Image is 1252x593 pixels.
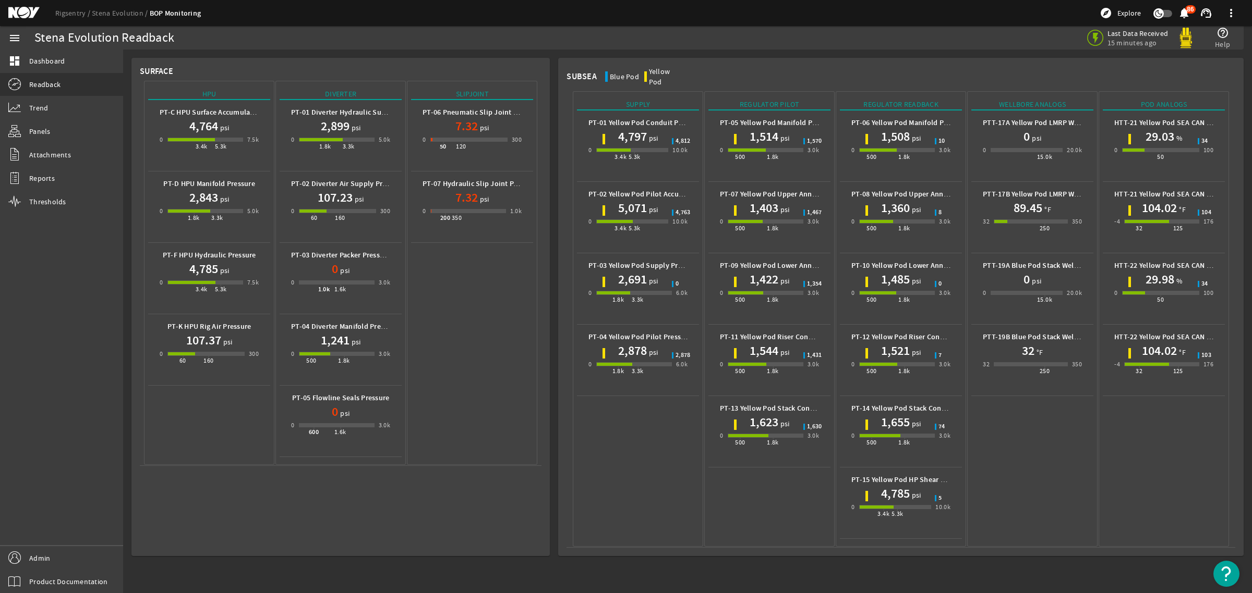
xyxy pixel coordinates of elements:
div: 0 [1114,288,1117,298]
div: Supply [577,99,699,110]
div: 3.4k [196,141,208,152]
span: 0 [676,281,679,287]
h1: 1,521 [881,342,910,359]
h1: 7.32 [455,189,478,206]
div: 0 [291,134,294,145]
div: 1.8k [188,213,200,223]
b: PT-13 Yellow Pod Stack Connector Pilot Pressure [720,403,878,413]
div: 3.0k [808,145,820,155]
div: -4 [1114,359,1120,369]
div: 300 [512,134,522,145]
span: psi [647,347,658,357]
b: PT-03 Diverter Packer Pressure [291,250,391,260]
div: 1.8k [767,152,779,162]
div: 500 [866,152,876,162]
div: 3.0k [379,277,391,288]
div: 20.0k [1067,145,1082,155]
div: 0 [160,349,163,359]
mat-icon: support_agent [1200,7,1212,19]
div: 0 [983,145,986,155]
h1: 2,878 [618,342,647,359]
div: 160 [203,355,213,366]
div: 5.3k [629,152,641,162]
span: Thresholds [29,196,66,207]
b: HTT-22 Yellow Pod SEA CAN 2 Humidity [1114,261,1243,270]
div: 1.8k [898,152,910,162]
div: 3.4k [877,509,889,519]
h1: 1,360 [881,200,910,216]
span: psi [1030,276,1041,286]
div: 100 [1203,145,1213,155]
h1: 0 [332,403,338,420]
span: 34 [1201,138,1208,144]
span: psi [338,408,350,418]
h1: 1,623 [750,414,778,430]
div: 600 [309,427,319,437]
div: 250 [1040,366,1050,376]
div: 1.8k [898,223,910,233]
div: 3.0k [939,145,951,155]
span: psi [478,194,489,204]
b: PT-14 Yellow Pod Stack Connector Pressure [851,403,992,413]
h1: 1,544 [750,342,778,359]
div: Regulator Readback [840,99,962,110]
div: 250 [1040,223,1050,233]
h1: 4,785 [881,485,910,502]
span: psi [647,204,658,215]
div: 1.8k [319,141,331,152]
span: psi [910,418,921,429]
h1: 107.23 [318,189,353,206]
span: 1,570 [807,138,822,144]
div: 0 [423,134,426,145]
b: PT-05 Yellow Pod Manifold Pilot Pressure [720,118,853,128]
div: 0 [851,359,854,369]
span: 8 [938,209,942,216]
div: 0 [291,206,294,216]
b: PT-08 Yellow Pod Upper Annular Pressure [851,189,986,199]
div: 350 [1072,359,1082,369]
span: °F [1177,204,1186,215]
div: 0 [720,288,723,298]
div: 500 [735,366,745,376]
div: 3.0k [808,216,820,227]
span: psi [350,122,361,133]
div: 32 [1136,366,1142,376]
mat-icon: notifications [1178,7,1190,19]
span: psi [910,490,921,500]
div: 0 [720,216,723,227]
div: 0 [588,359,592,369]
h1: 32 [1022,342,1034,359]
div: Regulator Pilot [708,99,830,110]
div: 20.0k [1067,288,1082,298]
div: 7.5k [247,134,259,145]
span: Trend [29,103,48,113]
div: 0 [851,430,854,441]
div: Pod Analogs [1103,99,1225,110]
div: 3.4k [615,152,627,162]
h1: 1,422 [750,271,778,288]
div: 0 [720,359,723,369]
b: PT-07 Yellow Pod Upper Annular Pilot Pressure [720,189,872,199]
span: psi [353,194,364,204]
div: Wellbore Analogs [971,99,1093,110]
h1: 1,485 [881,271,910,288]
span: °F [1034,347,1043,357]
div: 1.6k [334,427,346,437]
h1: 29.03 [1146,128,1174,145]
span: Reports [29,173,55,183]
div: 5.3k [629,223,641,233]
div: 5.0k [247,206,259,216]
span: Attachments [29,150,71,160]
div: 300 [249,349,259,359]
span: psi [350,337,361,347]
button: Open Resource Center [1213,561,1239,587]
div: Slipjoint [411,89,533,100]
div: 0 [588,145,592,155]
span: Readback [29,79,61,90]
span: 1,630 [807,424,822,430]
div: 6.0k [676,288,688,298]
div: 3.0k [808,359,820,369]
b: HTT-21 Yellow Pod SEA CAN 1 Humidity [1114,118,1243,128]
span: psi [647,133,658,143]
span: 34 [1201,281,1208,287]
